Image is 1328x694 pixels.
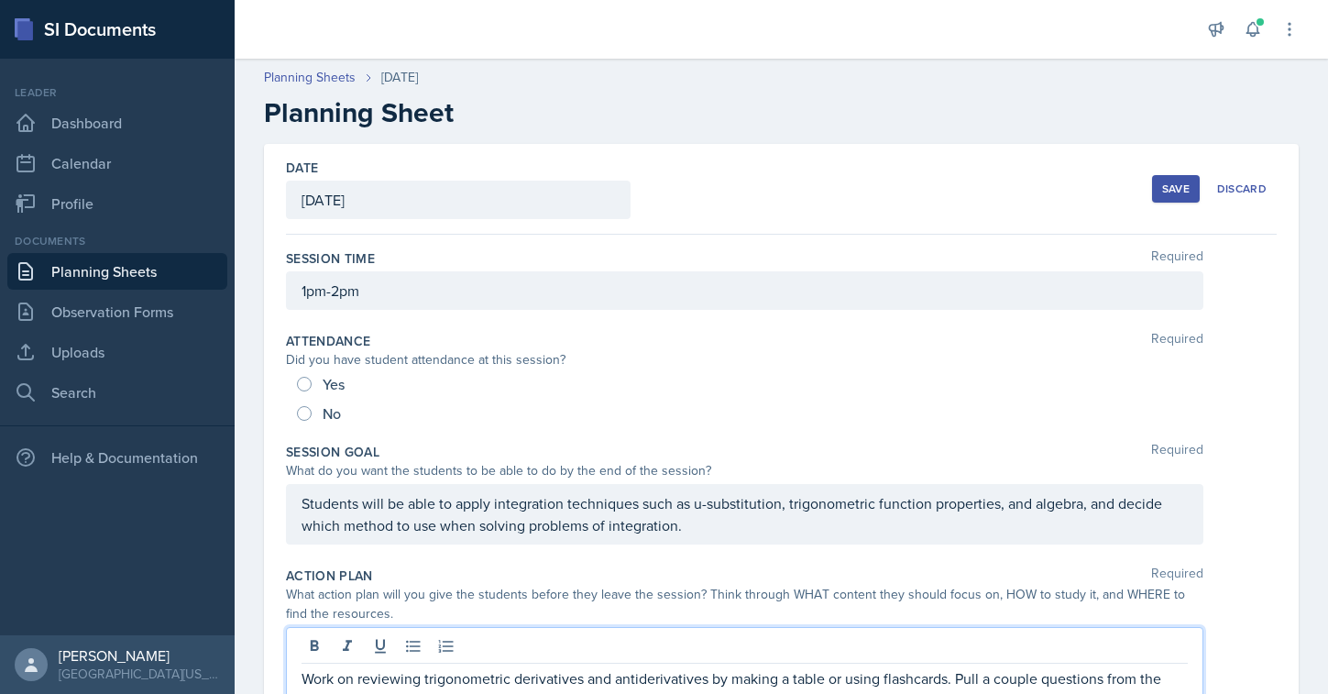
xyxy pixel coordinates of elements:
span: Required [1151,443,1203,461]
span: Yes [323,375,345,393]
div: Save [1162,182,1190,196]
h2: Planning Sheet [264,96,1299,129]
a: Profile [7,185,227,222]
a: Observation Forms [7,293,227,330]
a: Uploads [7,334,227,370]
span: Required [1151,332,1203,350]
a: Planning Sheets [7,253,227,290]
a: Calendar [7,145,227,182]
div: Documents [7,233,227,249]
p: Students will be able to apply integration techniques such as u-substitution, trigonometric funct... [302,492,1188,536]
span: Required [1151,249,1203,268]
div: What do you want the students to be able to do by the end of the session? [286,461,1203,480]
a: Dashboard [7,105,227,141]
button: Discard [1207,175,1277,203]
span: Required [1151,567,1203,585]
label: Session Time [286,249,375,268]
label: Action Plan [286,567,373,585]
div: [GEOGRAPHIC_DATA][US_STATE] in [GEOGRAPHIC_DATA] [59,665,220,683]
div: [PERSON_NAME] [59,646,220,665]
span: No [323,404,341,423]
button: Save [1152,175,1200,203]
label: Date [286,159,318,177]
a: Search [7,374,227,411]
div: Leader [7,84,227,101]
label: Attendance [286,332,371,350]
p: 1pm-2pm [302,280,1188,302]
div: Did you have student attendance at this session? [286,350,1203,369]
label: Session Goal [286,443,379,461]
div: What action plan will you give the students before they leave the session? Think through WHAT con... [286,585,1203,623]
a: Planning Sheets [264,68,356,87]
div: Help & Documentation [7,439,227,476]
div: Discard [1217,182,1267,196]
div: [DATE] [381,68,418,87]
